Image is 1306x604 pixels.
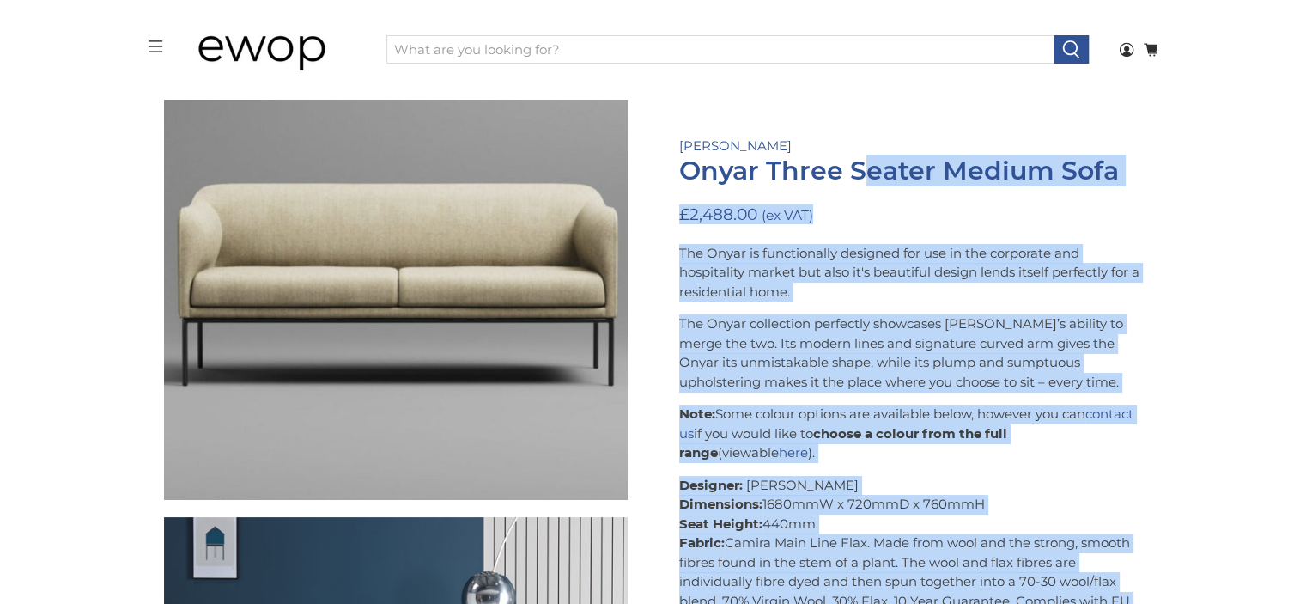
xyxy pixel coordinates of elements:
[679,534,725,551] strong: Fabric:
[164,36,628,500] a: Onyar Three Seater Medium Sofa
[679,314,1143,392] p: The Onyar collection perfectly showcases [PERSON_NAME]’s ability to merge the two. Its modern lin...
[679,244,1143,302] p: The Onyar is functionally designed for use in the corporate and hospitality market but also it's ...
[679,406,715,422] strong: Note:
[679,137,792,154] a: [PERSON_NAME]
[679,405,1143,463] p: Some colour options are available below, however you can if you would like to (viewable ).
[679,204,757,224] span: £2,488.00
[679,425,1007,461] strong: choose a colour from the full range
[762,207,813,223] small: (ex VAT)
[679,496,762,512] strong: Dimensions:
[679,156,1143,186] h1: Onyar Three Seater Medium Sofa
[746,477,859,493] span: [PERSON_NAME]
[679,516,762,532] strong: Seat Height:
[779,444,808,461] a: here
[679,477,743,493] strong: Designer:
[679,406,1133,442] a: contact us
[386,35,1054,64] input: What are you looking for?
